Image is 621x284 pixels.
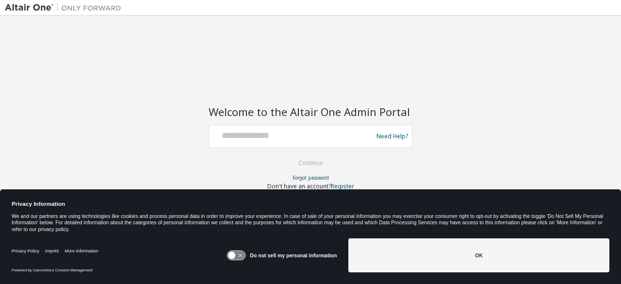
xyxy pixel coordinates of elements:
span: Don't have an account? [267,182,331,190]
a: Register [331,182,354,190]
a: Forgot password [293,174,329,181]
h2: Welcome to the Altair One Admin Portal [209,105,412,118]
img: Altair One [5,3,126,13]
